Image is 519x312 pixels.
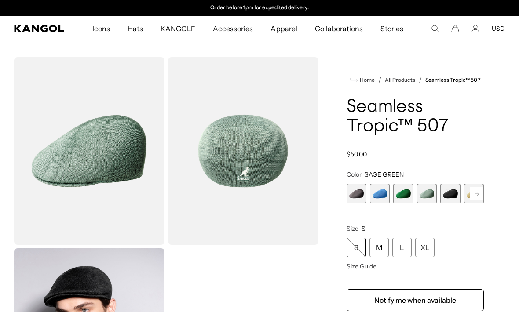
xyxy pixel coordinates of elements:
[425,77,481,83] a: Seamless Tropic™ 507
[347,184,366,203] div: 1 of 12
[440,184,460,203] div: 5 of 12
[492,25,505,33] button: USD
[392,238,412,257] div: L
[393,184,413,203] div: 3 of 12
[347,150,367,158] span: $50.00
[262,16,306,41] a: Apparel
[210,4,308,11] p: Order before 1pm for expedited delivery.
[14,25,65,32] a: Kangol
[440,184,460,203] label: Black
[369,238,389,257] div: M
[169,4,350,11] div: Announcement
[370,184,390,203] div: 2 of 12
[347,98,484,136] h1: Seamless Tropic™ 507
[464,184,484,203] label: Beige
[152,16,204,41] a: KANGOLF
[375,75,381,85] li: /
[347,225,358,232] span: Size
[431,25,439,33] summary: Search here
[169,4,350,11] slideshow-component: Announcement bar
[306,16,372,41] a: Collaborations
[347,171,362,178] span: Color
[213,16,253,41] span: Accessories
[119,16,152,41] a: Hats
[350,76,375,84] a: Home
[385,77,415,83] a: All Products
[415,75,422,85] li: /
[14,57,164,245] img: color-sage-green
[347,262,376,270] span: Size Guide
[270,16,297,41] span: Apparel
[347,184,366,203] label: Charcoal
[169,4,350,11] div: 2 of 2
[451,25,459,33] button: Cart
[370,184,390,203] label: Surf
[464,184,484,203] div: 6 of 12
[161,16,195,41] span: KANGOLF
[84,16,119,41] a: Icons
[393,184,413,203] label: Turf Green
[362,225,365,232] span: S
[471,25,479,33] a: Account
[365,171,404,178] span: SAGE GREEN
[128,16,143,41] span: Hats
[417,184,437,203] div: 4 of 12
[347,238,366,257] div: S
[347,289,484,311] button: Notify me when available
[315,16,363,41] span: Collaborations
[415,238,435,257] div: XL
[204,16,262,41] a: Accessories
[347,75,484,85] nav: breadcrumbs
[380,16,403,41] span: Stories
[92,16,110,41] span: Icons
[358,77,375,83] span: Home
[417,184,437,203] label: SAGE GREEN
[168,57,318,245] img: color-sage-green
[372,16,412,41] a: Stories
